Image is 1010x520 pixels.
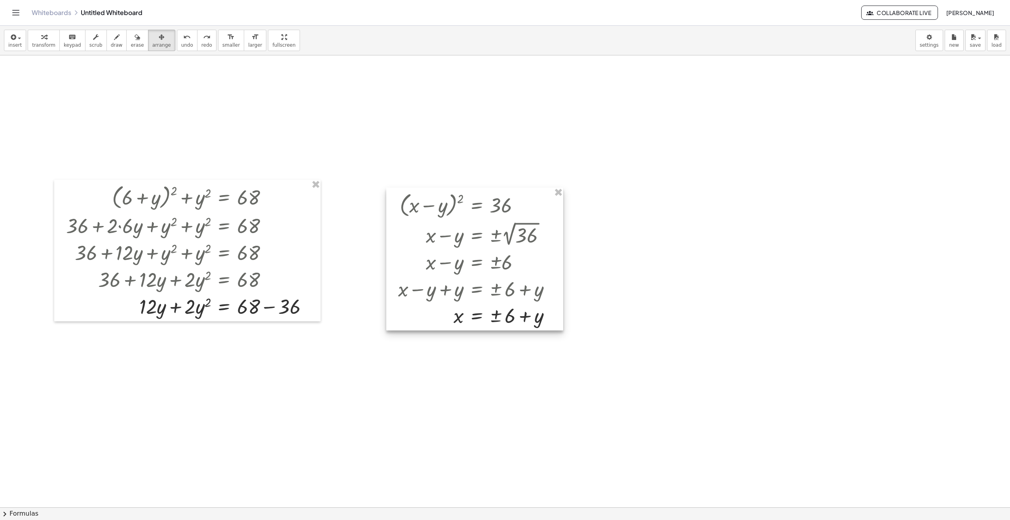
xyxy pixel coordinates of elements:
[949,42,959,48] span: new
[272,42,295,48] span: fullscreen
[920,42,939,48] span: settings
[152,42,171,48] span: arrange
[946,9,994,16] span: [PERSON_NAME]
[945,30,964,51] button: new
[28,30,60,51] button: transform
[201,42,212,48] span: redo
[970,42,981,48] span: save
[9,6,22,19] button: Toggle navigation
[227,32,235,42] i: format_size
[218,30,244,51] button: format_sizesmaller
[177,30,197,51] button: undoundo
[987,30,1006,51] button: load
[32,42,55,48] span: transform
[111,42,123,48] span: draw
[868,9,931,16] span: Collaborate Live
[197,30,216,51] button: redoredo
[965,30,985,51] button: save
[8,42,22,48] span: insert
[32,9,71,17] a: Whiteboards
[181,42,193,48] span: undo
[85,30,107,51] button: scrub
[68,32,76,42] i: keyboard
[183,32,191,42] i: undo
[861,6,938,20] button: Collaborate Live
[244,30,266,51] button: format_sizelarger
[89,42,103,48] span: scrub
[940,6,1001,20] button: [PERSON_NAME]
[222,42,240,48] span: smaller
[59,30,85,51] button: keyboardkeypad
[4,30,26,51] button: insert
[248,42,262,48] span: larger
[64,42,81,48] span: keypad
[106,30,127,51] button: draw
[251,32,259,42] i: format_size
[268,30,300,51] button: fullscreen
[126,30,148,51] button: erase
[203,32,211,42] i: redo
[148,30,175,51] button: arrange
[991,42,1002,48] span: load
[915,30,943,51] button: settings
[131,42,144,48] span: erase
